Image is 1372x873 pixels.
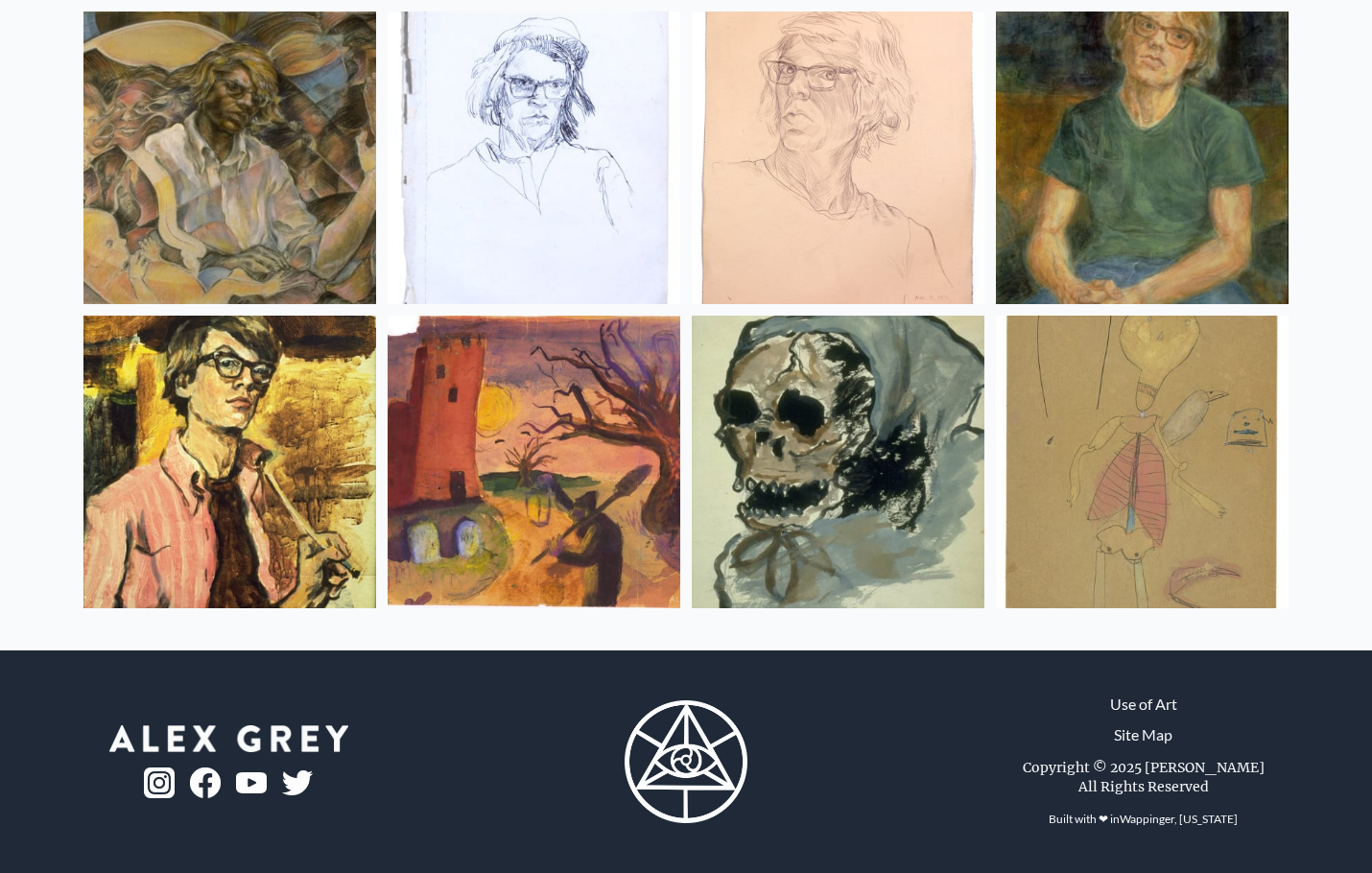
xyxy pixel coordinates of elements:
img: youtube-logo.png [236,772,267,794]
a: Site Map [1114,723,1172,746]
a: Use of Art [1110,693,1177,716]
div: Copyright © 2025 [PERSON_NAME] [1023,758,1265,777]
img: ig-logo.png [144,767,175,798]
div: All Rights Reserved [1078,777,1209,796]
a: Wappinger, [US_STATE] [1120,812,1238,826]
div: Built with ❤ in [1041,804,1245,835]
img: fb-logo.png [190,767,221,798]
img: twitter-logo.png [282,770,313,795]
